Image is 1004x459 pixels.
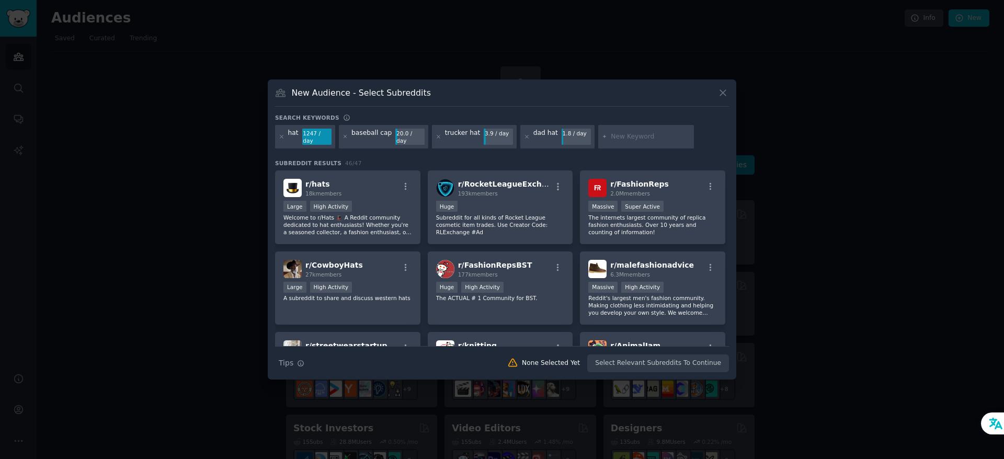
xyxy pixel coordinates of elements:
div: 3.9 / day [484,129,513,138]
img: knitting [436,340,454,359]
div: 1.8 / day [562,129,591,138]
span: 27k members [305,271,341,278]
span: r/ FashionRepsBST [458,261,532,269]
img: CowboyHats [283,260,302,278]
span: 177k members [458,271,498,278]
span: r/ malefashionadvice [610,261,694,269]
p: Welcome to r/Hats 🎩 A Reddit community dedicated to hat enthusiasts! Whether you're a seasoned co... [283,214,412,236]
div: High Activity [621,282,664,293]
span: 6.3M members [610,271,650,278]
span: r/ hats [305,180,329,188]
div: Large [283,282,306,293]
h3: Search keywords [275,114,339,121]
span: r/ RocketLeagueExchange [458,180,562,188]
div: 1247 / day [302,129,332,145]
input: New Keyword [611,132,690,142]
div: baseball cap [351,129,392,145]
p: A subreddit to share and discuss western hats [283,294,412,302]
span: r/ AnimalJam [610,341,660,350]
span: r/ streetwearstartup [305,341,387,350]
p: Reddit's largest men's fashion community. Making clothing less intimidating and helping you devel... [588,294,717,316]
span: r/ CowboyHats [305,261,363,269]
div: Huge [436,282,458,293]
img: FashionRepsBST [436,260,454,278]
div: Large [283,201,306,212]
div: High Activity [310,282,352,293]
p: The ACTUAL # 1 Community for BST. [436,294,565,302]
span: 46 / 47 [345,160,362,166]
p: The internets largest community of replica fashion enthusiasts. Over 10 years and counting of inf... [588,214,717,236]
div: hat [288,129,299,145]
button: Tips [275,354,308,372]
span: r/ FashionReps [610,180,669,188]
div: dad hat [533,129,558,145]
div: Super Active [621,201,664,212]
div: None Selected Yet [522,359,580,368]
img: streetwearstartup [283,340,302,359]
p: Subreddit for all kinds of Rocket League cosmetic item trades. Use Creator Code: RLExchange #Ad [436,214,565,236]
div: Massive [588,201,618,212]
div: Massive [588,282,618,293]
img: AnimalJam [588,340,607,359]
img: FashionReps [588,179,607,197]
img: RocketLeagueExchange [436,179,454,197]
span: r/ knitting [458,341,497,350]
span: Subreddit Results [275,159,341,167]
span: Tips [279,358,293,369]
div: 20.0 / day [395,129,425,145]
span: 18k members [305,190,341,197]
img: hats [283,179,302,197]
span: 193k members [458,190,498,197]
div: High Activity [310,201,352,212]
div: Huge [436,201,458,212]
img: malefashionadvice [588,260,607,278]
h3: New Audience - Select Subreddits [292,87,431,98]
span: 2.0M members [610,190,650,197]
div: trucker hat [445,129,481,145]
div: High Activity [461,282,504,293]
